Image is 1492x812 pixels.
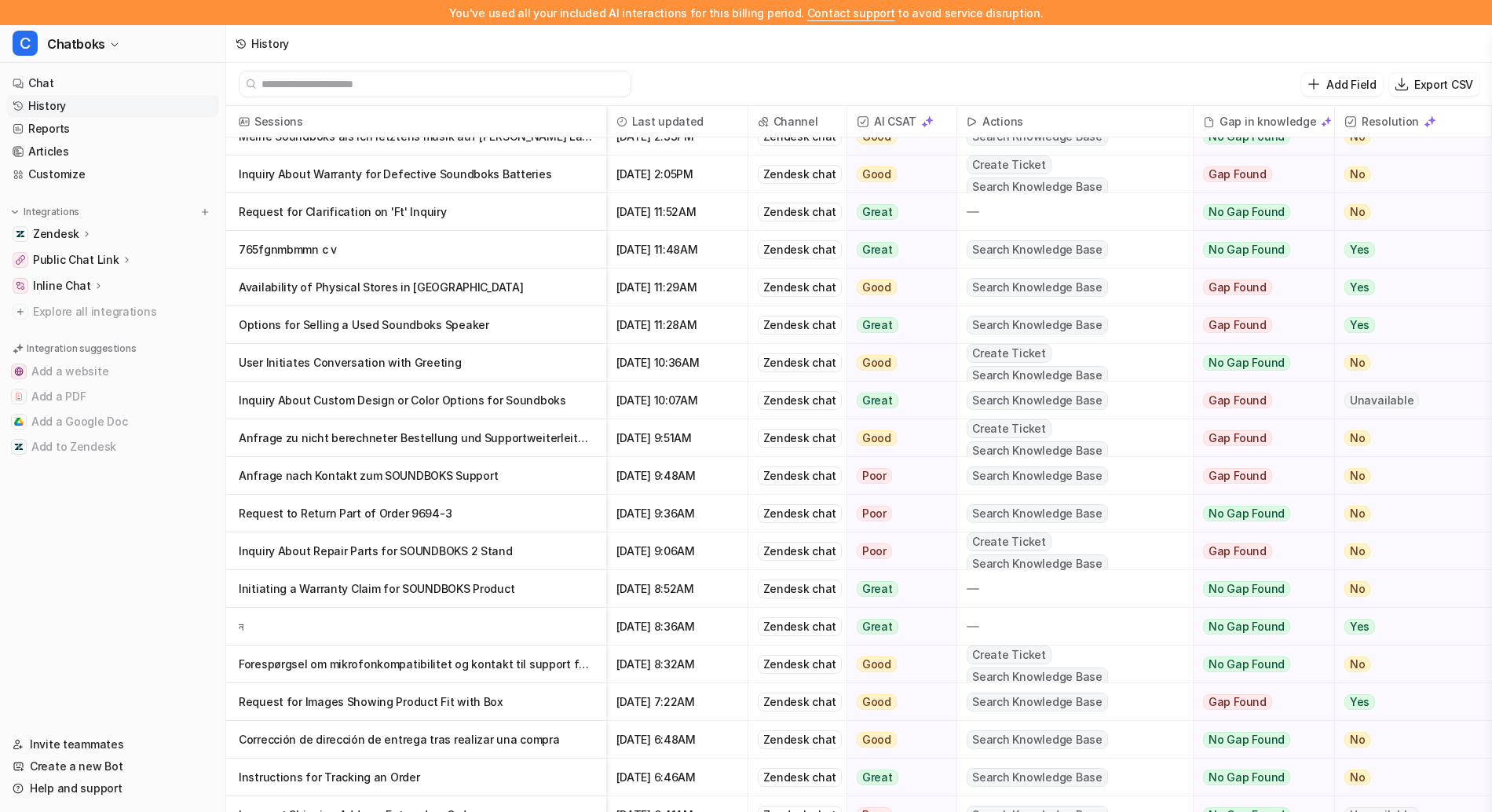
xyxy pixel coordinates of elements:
[758,730,843,749] div: Zendesk chat
[857,694,897,710] span: Good
[6,777,219,799] a: Help and support
[24,206,79,218] p: Integrations
[1203,430,1272,446] span: Gap Found
[613,646,741,683] span: [DATE] 8:32AM
[1194,495,1322,532] button: No Gap Found
[1301,73,1382,96] button: Add Field
[967,504,1108,523] span: Search Knowledge Base
[758,655,843,674] div: Zendesk chat
[33,278,91,294] p: Inline Chat
[239,646,594,683] p: Forespørgsel om mikrofonkompatibilitet og kontakt til support før køb
[1194,306,1322,344] button: Gap Found
[14,417,24,426] img: Add a Google Doc
[6,141,219,163] a: Articles
[1194,683,1322,721] button: Gap Found
[847,532,947,570] button: Poor
[239,721,594,759] p: Corrección de dirección de entrega tras realizar una compra
[967,532,1051,551] span: Create Ticket
[239,608,594,646] p: ন
[1344,355,1371,371] span: No
[613,106,741,137] span: Last updated
[232,106,600,137] span: Sessions
[758,429,843,448] div: Zendesk chat
[613,608,741,646] span: [DATE] 8:36AM
[1194,646,1322,683] button: No Gap Found
[239,495,594,532] p: Request to Return Part of Order 9694-3
[1344,430,1371,446] span: No
[847,231,947,269] button: Great
[967,278,1108,297] span: Search Knowledge Base
[613,419,741,457] span: [DATE] 9:51AM
[6,384,219,409] button: Add a PDFAdd a PDF
[857,393,898,408] span: Great
[967,316,1108,335] span: Search Knowledge Base
[1194,269,1322,306] button: Gap Found
[1335,683,1479,721] button: Yes
[967,730,1108,749] span: Search Knowledge Base
[1335,269,1479,306] button: Yes
[857,317,898,333] span: Great
[1194,193,1322,231] button: No Gap Found
[758,240,843,259] div: Zendesk chat
[967,391,1108,410] span: Search Knowledge Base
[613,231,741,269] span: [DATE] 11:48AM
[1203,280,1272,295] span: Gap Found
[758,316,843,335] div: Zendesk chat
[1194,759,1322,796] button: No Gap Found
[1344,657,1371,672] span: No
[967,240,1108,259] span: Search Knowledge Base
[47,33,105,55] span: Chatboks
[847,269,947,306] button: Good
[13,31,38,56] span: C
[613,382,741,419] span: [DATE] 10:07AM
[857,166,897,182] span: Good
[239,231,594,269] p: 765fgnmbmmn c v
[613,683,741,721] span: [DATE] 7:22AM
[6,204,84,220] button: Integrations
[758,693,843,711] div: Zendesk chat
[613,759,741,796] span: [DATE] 6:46AM
[6,755,219,777] a: Create a new Bot
[1335,306,1479,344] button: Yes
[613,306,741,344] span: [DATE] 11:28AM
[847,683,947,721] button: Good
[6,409,219,434] button: Add a Google DocAdd a Google Doc
[755,106,840,137] span: Channel
[1344,732,1371,748] span: No
[857,430,897,446] span: Good
[857,732,897,748] span: Good
[857,355,897,371] span: Good
[857,506,892,521] span: Poor
[16,255,25,265] img: Public Chat Link
[1335,344,1479,382] button: No
[857,619,898,635] span: Great
[613,570,741,608] span: [DATE] 8:52AM
[847,570,947,608] button: Great
[33,226,79,242] p: Zendesk
[27,342,136,356] p: Integration suggestions
[613,269,741,306] span: [DATE] 11:29AM
[758,278,843,297] div: Zendesk chat
[758,504,843,523] div: Zendesk chat
[857,468,892,484] span: Poor
[758,617,843,636] div: Zendesk chat
[847,193,947,231] button: Great
[613,344,741,382] span: [DATE] 10:36AM
[857,204,898,220] span: Great
[6,359,219,384] button: Add a websiteAdd a website
[1414,76,1473,93] p: Export CSV
[847,382,947,419] button: Great
[1344,317,1375,333] span: Yes
[847,608,947,646] button: Great
[613,457,741,495] span: [DATE] 9:48AM
[33,252,119,268] p: Public Chat Link
[239,382,594,419] p: Inquiry About Custom Design or Color Options for Soundboks
[1335,231,1479,269] button: Yes
[6,733,219,755] a: Invite teammates
[251,35,289,52] div: History
[613,495,741,532] span: [DATE] 9:36AM
[847,306,947,344] button: Great
[239,193,594,231] p: Request for Clarification on 'Ft' Inquiry
[847,419,947,457] button: Good
[239,269,594,306] p: Availability of Physical Stores in [GEOGRAPHIC_DATA]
